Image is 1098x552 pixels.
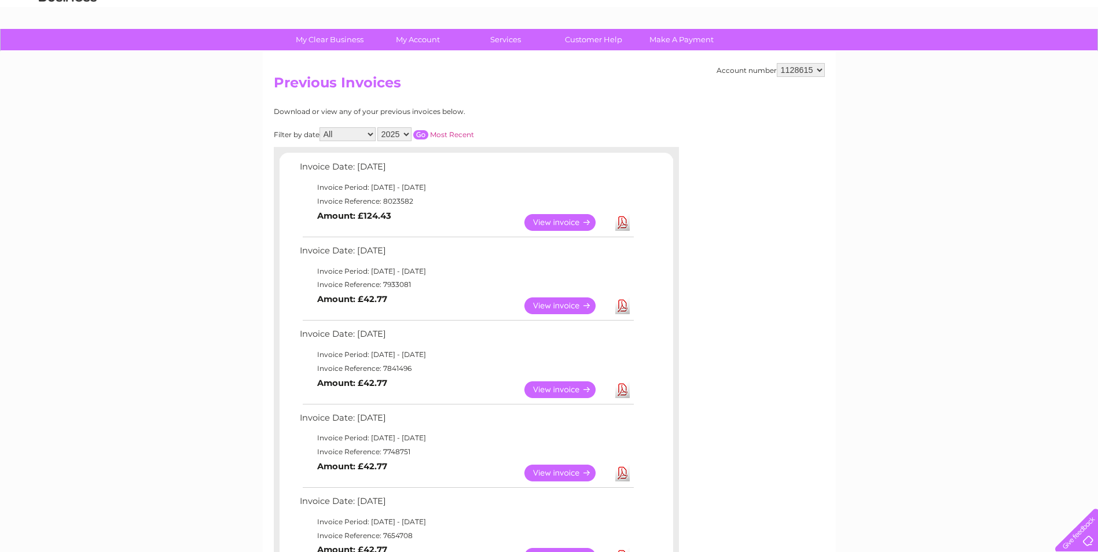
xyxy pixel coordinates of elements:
[317,211,391,221] b: Amount: £124.43
[297,431,636,445] td: Invoice Period: [DATE] - [DATE]
[274,127,578,141] div: Filter by date
[38,30,97,65] img: logo.png
[524,214,609,231] a: View
[317,294,387,304] b: Amount: £42.77
[274,108,578,116] div: Download or view any of your previous invoices below.
[297,494,636,515] td: Invoice Date: [DATE]
[297,278,636,292] td: Invoice Reference: 7933081
[297,529,636,543] td: Invoice Reference: 7654708
[297,326,636,348] td: Invoice Date: [DATE]
[546,29,641,50] a: Customer Help
[634,29,729,50] a: Make A Payment
[880,6,960,20] a: 0333 014 3131
[297,243,636,264] td: Invoice Date: [DATE]
[370,29,465,50] a: My Account
[297,348,636,362] td: Invoice Period: [DATE] - [DATE]
[317,461,387,472] b: Amount: £42.77
[615,214,630,231] a: Download
[956,49,990,58] a: Telecoms
[717,63,825,77] div: Account number
[297,410,636,432] td: Invoice Date: [DATE]
[297,264,636,278] td: Invoice Period: [DATE] - [DATE]
[297,445,636,459] td: Invoice Reference: 7748751
[458,29,553,50] a: Services
[615,381,630,398] a: Download
[297,194,636,208] td: Invoice Reference: 8023582
[276,6,823,56] div: Clear Business is a trading name of Verastar Limited (registered in [GEOGRAPHIC_DATA] No. 3667643...
[615,465,630,481] a: Download
[923,49,949,58] a: Energy
[297,362,636,376] td: Invoice Reference: 7841496
[524,465,609,481] a: View
[615,297,630,314] a: Download
[1060,49,1087,58] a: Log out
[524,381,609,398] a: View
[297,181,636,194] td: Invoice Period: [DATE] - [DATE]
[997,49,1014,58] a: Blog
[282,29,377,50] a: My Clear Business
[524,297,609,314] a: View
[317,378,387,388] b: Amount: £42.77
[894,49,916,58] a: Water
[297,515,636,529] td: Invoice Period: [DATE] - [DATE]
[430,130,474,139] a: Most Recent
[1021,49,1049,58] a: Contact
[297,159,636,181] td: Invoice Date: [DATE]
[274,75,825,97] h2: Previous Invoices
